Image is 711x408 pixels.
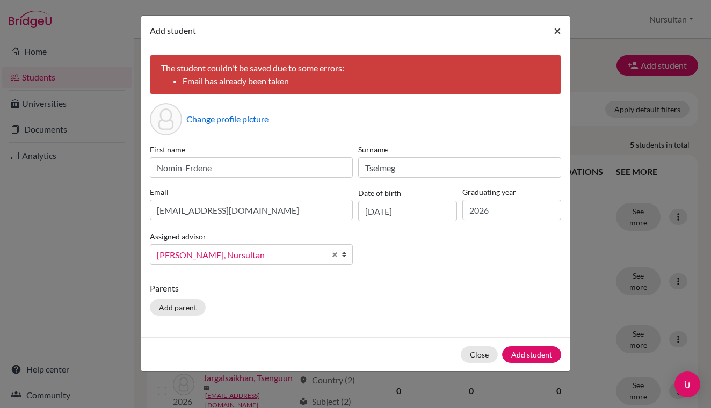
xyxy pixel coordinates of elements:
[150,282,561,295] p: Parents
[358,187,401,199] label: Date of birth
[462,186,561,198] label: Graduating year
[502,346,561,363] button: Add student
[674,371,700,397] div: Open Intercom Messenger
[150,103,182,135] div: Profile picture
[150,186,353,198] label: Email
[461,346,498,363] button: Close
[157,248,325,262] span: [PERSON_NAME], Nursultan
[150,144,353,155] label: First name
[150,231,206,242] label: Assigned advisor
[150,25,196,35] span: Add student
[545,16,570,46] button: Close
[150,55,561,94] div: The student couldn't be saved due to some errors:
[150,299,206,316] button: Add parent
[358,201,457,221] input: dd/mm/yyyy
[183,75,550,88] li: Email has already been taken
[554,23,561,38] span: ×
[358,144,561,155] label: Surname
